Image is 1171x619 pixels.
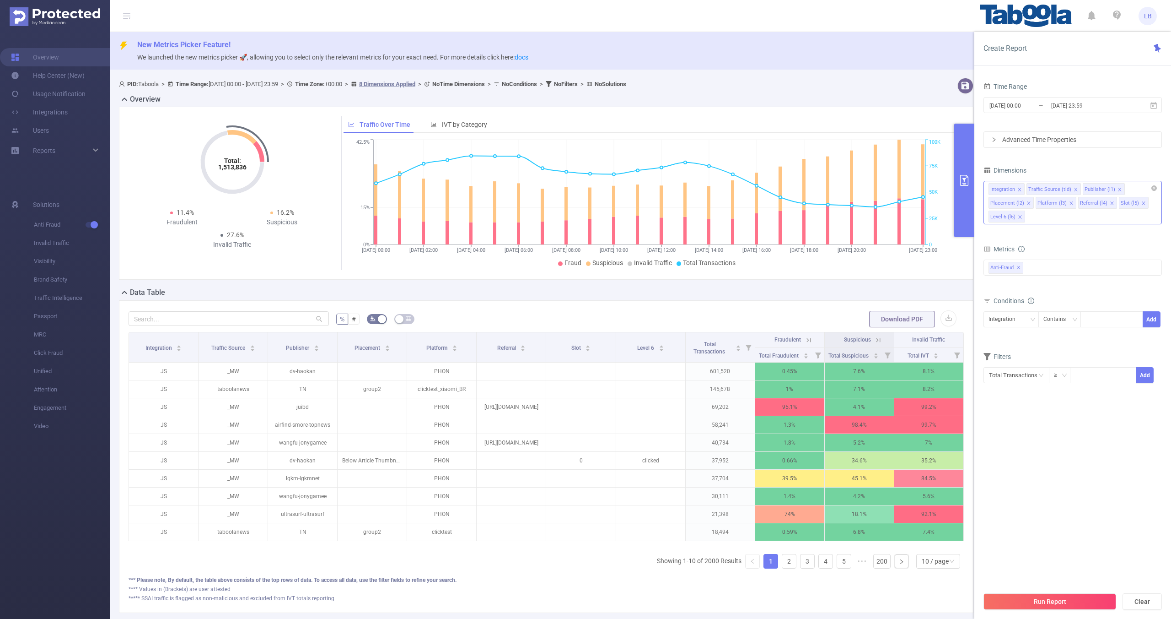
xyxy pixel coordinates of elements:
i: icon: caret-up [585,344,591,347]
span: > [415,81,424,87]
div: Sort [933,352,939,357]
span: Suspicious [844,337,871,343]
h2: Overview [130,94,161,105]
tspan: 0% [363,242,370,248]
tspan: Total: [224,157,241,164]
input: Search... [129,311,329,326]
span: Total IVT [908,353,930,359]
tspan: [DATE] 16:00 [742,247,771,253]
span: 16.2% [277,209,294,216]
span: Click Fraud [34,344,110,362]
span: Dimensions [983,167,1026,174]
p: 7.4% [894,523,963,541]
p: [URL][DOMAIN_NAME] [477,398,546,416]
div: Level 6 (l6) [990,211,1015,223]
i: icon: close [1026,201,1031,206]
i: icon: caret-up [934,352,939,354]
li: Integration [988,183,1025,195]
i: icon: down [949,559,955,565]
p: 74% [755,505,824,523]
span: Fraudulent [774,337,801,343]
i: icon: thunderbolt [119,41,128,50]
p: 37,952 [686,452,755,469]
tspan: [DATE] 14:00 [695,247,723,253]
input: Start date [988,99,1063,112]
div: Publisher (l1) [1085,184,1115,195]
div: Sort [803,352,809,357]
li: Platform (l3) [1036,197,1076,209]
tspan: 75K [929,163,938,169]
p: juibd [268,398,337,416]
b: PID: [127,81,138,87]
i: icon: close [1018,215,1022,220]
p: PHON [407,452,476,469]
tspan: 1,513,836 [218,163,247,171]
p: PHON [407,488,476,505]
a: Help Center (New) [11,66,85,85]
span: Solutions [33,195,59,214]
i: icon: caret-up [250,344,255,347]
a: 5 [837,554,851,568]
a: 3 [800,554,814,568]
p: TN [268,523,337,541]
p: taboolanews [199,523,268,541]
p: 0.45% [755,363,824,380]
span: Reports [33,147,55,154]
div: Referral (l4) [1080,197,1107,209]
p: PHON [407,434,476,451]
p: JS [129,523,198,541]
p: 1% [755,380,824,398]
p: 18.1% [825,505,894,523]
a: 200 [874,554,890,568]
span: 27.6% [227,231,244,239]
span: Traffic Source [211,345,247,351]
p: clicktest [407,523,476,541]
tspan: 25K [929,216,938,222]
p: PHON [407,416,476,434]
p: 5.6% [894,488,963,505]
b: No Time Dimensions [432,81,485,87]
a: Reports [33,141,55,160]
p: airfind-smore-topnews [268,416,337,434]
a: Integrations [11,103,68,121]
span: Slot [571,345,582,351]
div: Fraudulent [132,217,232,227]
p: taboolanews [199,380,268,398]
i: icon: close-circle [1151,185,1157,191]
p: JS [129,434,198,451]
tspan: [DATE] 02:00 [409,247,438,253]
span: We launched the new metrics picker 🚀, allowing you to select only the relevant metrics for your e... [137,54,528,61]
span: 11.4% [177,209,194,216]
i: icon: left [750,559,755,564]
p: 0.66% [755,452,824,469]
span: Passport [34,307,110,326]
a: 1 [764,554,778,568]
span: Invalid Traffic [634,259,672,266]
tspan: [DATE] 20:00 [838,247,866,253]
p: 7.1% [825,380,894,398]
p: 95.1% [755,398,824,416]
div: Sort [176,344,182,349]
span: Publisher [286,345,311,351]
i: icon: caret-down [385,348,390,350]
tspan: [DATE] 10:00 [600,247,628,253]
p: JS [129,398,198,416]
p: lgkm-lgkmnet [268,470,337,487]
p: PHON [407,470,476,487]
span: Attention [34,380,110,399]
li: 4 [818,554,833,569]
div: Suspicious [232,217,333,227]
p: 4.2% [825,488,894,505]
button: Clear [1123,593,1162,610]
span: Placement [355,345,381,351]
button: Download PDF [869,311,935,327]
i: icon: caret-down [314,348,319,350]
u: 8 Dimensions Applied [359,81,415,87]
li: Placement (l2) [988,197,1034,209]
i: icon: caret-up [385,344,390,347]
p: 145,678 [686,380,755,398]
button: Run Report [983,593,1116,610]
tspan: 42.5% [356,140,370,146]
p: 40,734 [686,434,755,451]
li: 2 [782,554,796,569]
